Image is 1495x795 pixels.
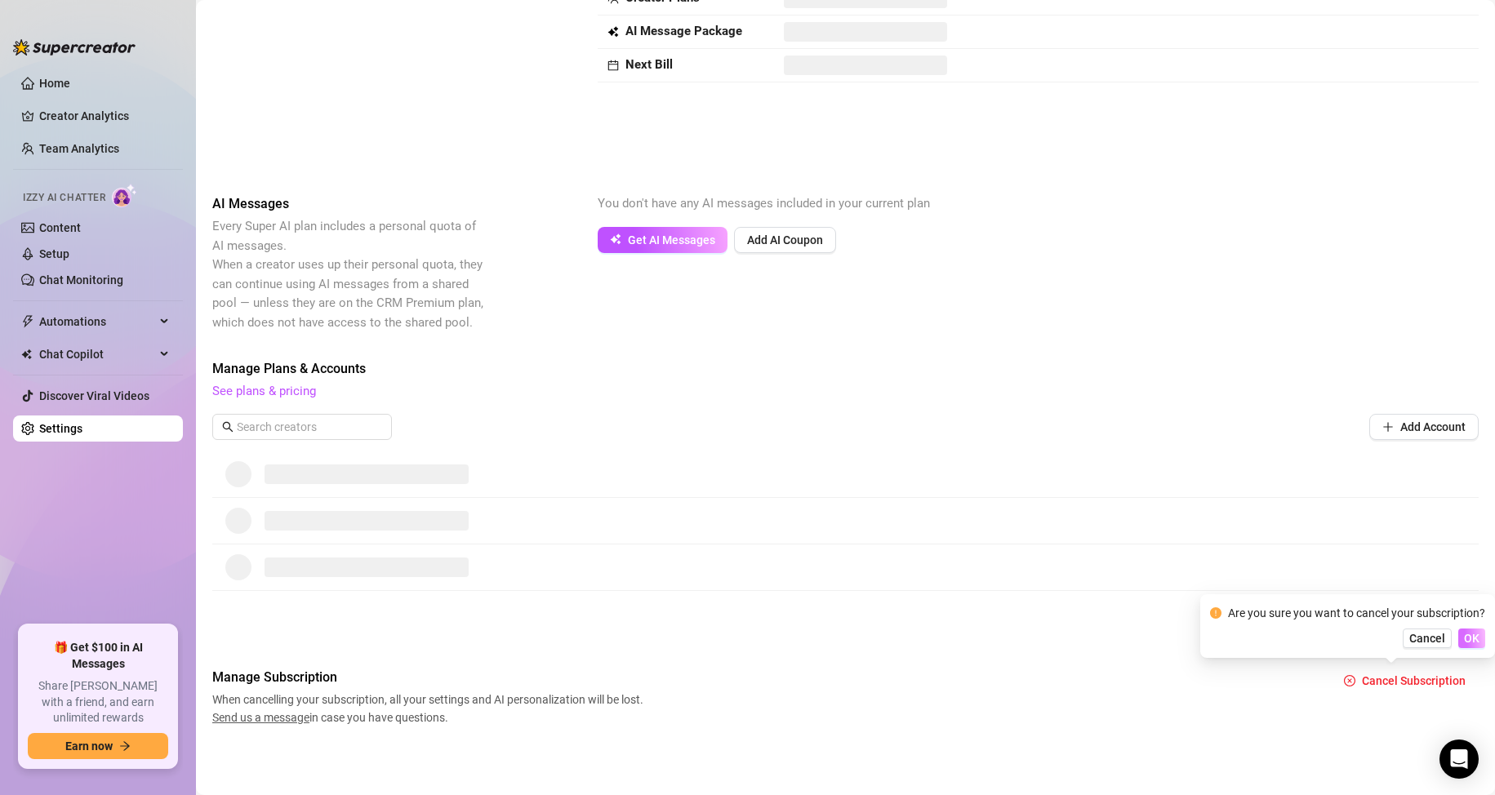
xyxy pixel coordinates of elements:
[212,711,309,724] span: Send us a message
[628,233,715,246] span: Get AI Messages
[1344,675,1355,686] span: close-circle
[1210,607,1221,619] span: exclamation-circle
[39,273,123,286] a: Chat Monitoring
[734,227,836,253] button: Add AI Coupon
[1228,604,1485,622] div: Are you sure you want to cancel your subscription?
[119,740,131,752] span: arrow-right
[747,233,823,246] span: Add AI Coupon
[625,24,742,38] strong: AI Message Package
[39,309,155,335] span: Automations
[21,349,32,360] img: Chat Copilot
[625,57,673,72] strong: Next Bill
[1369,414,1479,440] button: Add Account
[28,640,168,672] span: 🎁 Get $100 in AI Messages
[28,678,168,726] span: Share [PERSON_NAME] with a friend, and earn unlimited rewards
[212,359,1479,379] span: Manage Plans & Accounts
[39,77,70,90] a: Home
[1439,739,1479,779] div: Open Intercom Messenger
[222,421,234,433] span: search
[65,739,113,753] span: Earn now
[1409,632,1445,645] span: Cancel
[212,219,483,330] span: Every Super AI plan includes a personal quota of AI messages. When a creator uses up their person...
[112,184,137,207] img: AI Chatter
[21,315,34,328] span: thunderbolt
[1458,628,1485,648] button: OK
[13,39,136,56] img: logo-BBDzfeDw.svg
[1464,632,1479,645] span: OK
[39,221,81,234] a: Content
[598,196,930,211] span: You don't have any AI messages included in your current plan
[23,190,105,206] span: Izzy AI Chatter
[39,389,149,402] a: Discover Viral Videos
[39,142,119,155] a: Team Analytics
[39,103,170,129] a: Creator Analytics
[212,384,316,398] a: See plans & pricing
[212,194,487,214] span: AI Messages
[598,227,727,253] button: Get AI Messages
[1400,420,1466,433] span: Add Account
[1362,674,1466,687] span: Cancel Subscription
[1382,421,1394,433] span: plus
[39,247,69,260] a: Setup
[1403,628,1452,648] button: Cancel
[1331,668,1479,694] button: Cancel Subscription
[212,668,648,687] span: Manage Subscription
[607,60,619,71] span: calendar
[39,422,82,435] a: Settings
[28,733,168,759] button: Earn nowarrow-right
[39,341,155,367] span: Chat Copilot
[212,691,648,726] span: When cancelling your subscription, all your settings and AI personalization will be lost. in case...
[237,418,369,436] input: Search creators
